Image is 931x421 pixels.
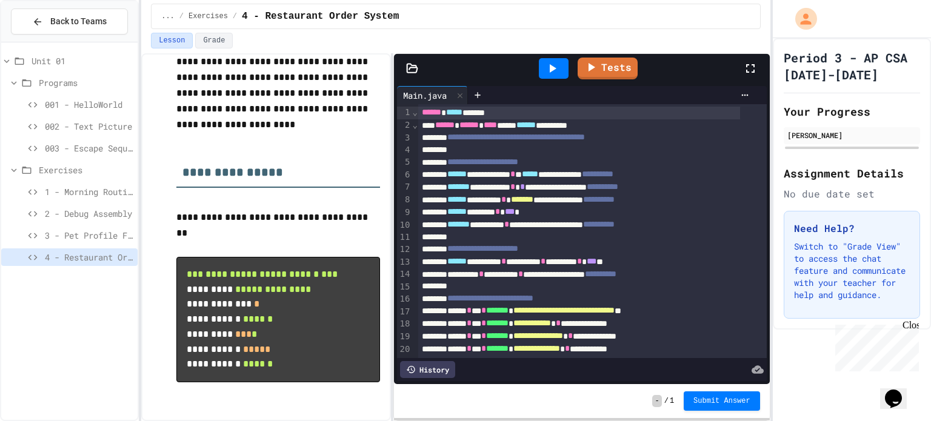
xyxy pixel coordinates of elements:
span: - [652,395,661,407]
iframe: chat widget [880,373,919,409]
h2: Your Progress [784,103,920,120]
iframe: chat widget [830,320,919,371]
div: History [400,361,455,378]
div: 15 [397,281,412,293]
span: 4 - Restaurant Order System [45,251,133,264]
h1: Period 3 - AP CSA [DATE]-[DATE] [784,49,920,83]
span: ... [161,12,175,21]
span: / [664,396,669,406]
div: 11 [397,231,412,244]
div: No due date set [784,187,920,201]
div: 6 [397,169,412,182]
p: Switch to "Grade View" to access the chat feature and communicate with your teacher for help and ... [794,240,910,301]
span: Exercises [189,12,228,21]
div: Main.java [397,86,468,104]
span: / [233,12,237,21]
div: 8 [397,194,412,207]
div: My Account [783,5,820,33]
div: 1 [397,107,412,119]
div: Chat with us now!Close [5,5,84,77]
span: 1 [670,396,674,406]
span: 1 - Morning Routine Fix [45,185,133,198]
span: Unit 01 [32,55,133,67]
span: Submit Answer [693,396,750,406]
button: Submit Answer [684,391,760,411]
span: 001 - HelloWorld [45,98,133,111]
span: Exercises [39,164,133,176]
span: 3 - Pet Profile Fix [45,229,133,242]
button: Lesson [151,33,193,48]
span: 002 - Text Picture [45,120,133,133]
div: 7 [397,181,412,194]
div: 12 [397,244,412,256]
a: Tests [578,58,638,79]
span: Programs [39,76,133,89]
span: 4 - Restaurant Order System [242,9,399,24]
div: 9 [397,207,412,219]
div: 2 [397,119,412,132]
div: 16 [397,293,412,306]
button: Back to Teams [11,8,128,35]
div: 20 [397,343,412,356]
span: Fold line [412,120,418,130]
div: 4 [397,144,412,156]
span: 2 - Debug Assembly [45,207,133,220]
span: / [179,12,184,21]
div: 17 [397,306,412,319]
span: 003 - Escape Sequences [45,142,133,154]
div: 10 [397,219,412,232]
span: Back to Teams [50,15,107,28]
div: Main.java [397,89,453,102]
div: [PERSON_NAME] [787,130,916,141]
button: Grade [195,33,233,48]
div: 19 [397,331,412,343]
h2: Assignment Details [784,165,920,182]
div: 3 [397,132,412,145]
h3: Need Help? [794,221,910,236]
div: 5 [397,156,412,169]
div: 18 [397,318,412,331]
span: Fold line [412,107,418,117]
div: 21 [397,356,412,369]
div: 14 [397,268,412,281]
div: 13 [397,256,412,269]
